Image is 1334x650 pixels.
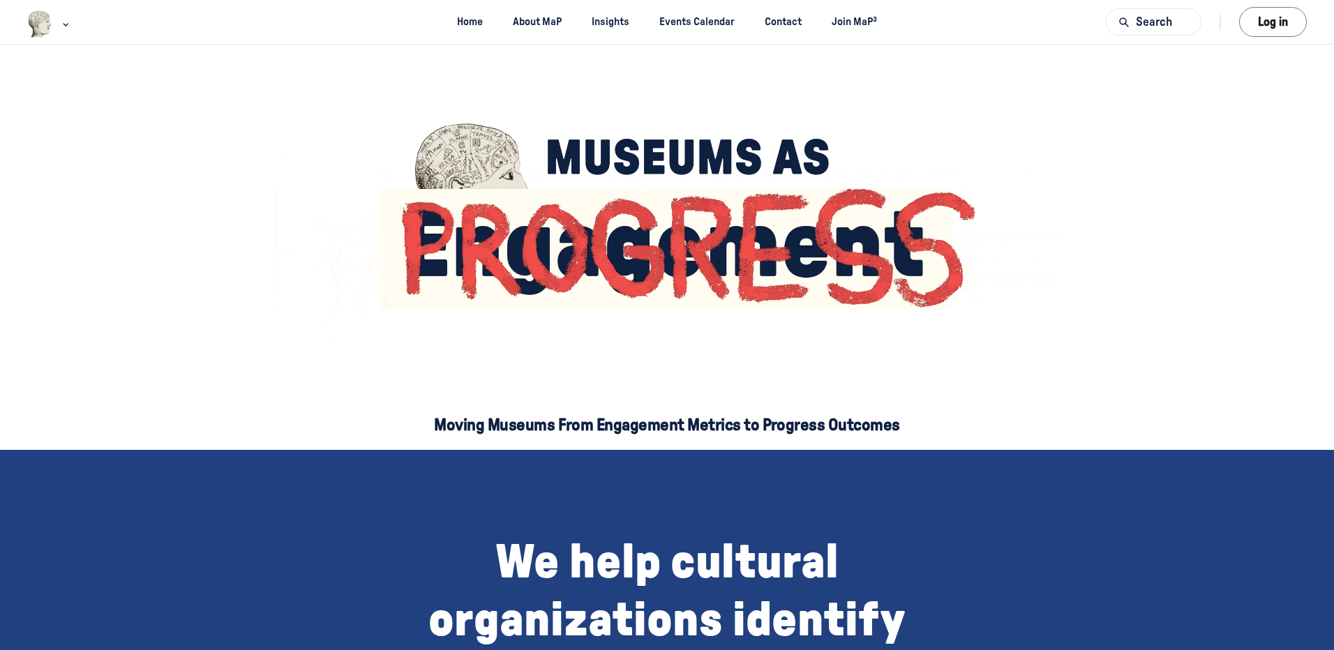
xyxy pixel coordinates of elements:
button: Search [1105,8,1201,36]
a: Home [444,9,495,35]
a: Insights [580,9,642,35]
a: About MaP [501,9,574,35]
button: Museums as Progress logo [27,9,73,39]
a: Contact [753,9,814,35]
a: Join MaP³ [820,9,890,35]
img: Museums as Progress logo [27,10,53,38]
a: Events Calendar [647,9,747,35]
h5: Moving Museums From Engagement Metrics to Progress Outcomes [434,415,899,436]
button: Log in [1239,7,1307,37]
